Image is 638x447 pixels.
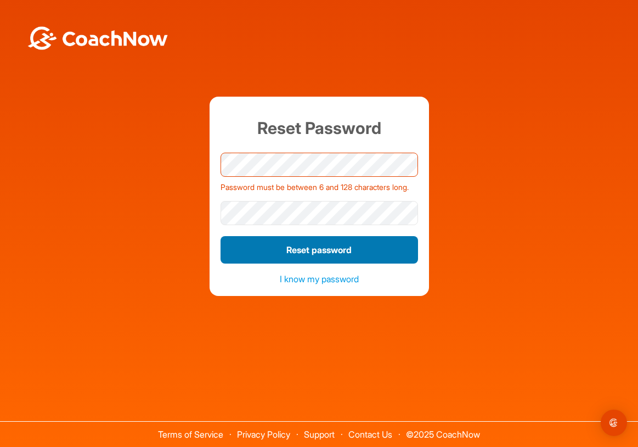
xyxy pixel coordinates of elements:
[601,410,627,436] div: Open Intercom Messenger
[237,429,290,440] a: Privacy Policy
[280,273,359,284] a: I know my password
[221,236,418,264] button: Reset password
[221,108,418,149] h1: Reset Password
[221,182,409,192] span: Password must be between 6 and 128 characters long.
[348,429,392,440] a: Contact Us
[304,429,335,440] a: Support
[158,429,223,440] a: Terms of Service
[26,26,169,50] img: BwLJSsUCoWCh5upNqxVrqldRgqLPVwmV24tXu5FoVAoFEpwwqQ3VIfuoInZCoVCoTD4vwADAC3ZFMkVEQFDAAAAAElFTkSuQmCC
[400,422,485,439] span: © 2025 CoachNow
